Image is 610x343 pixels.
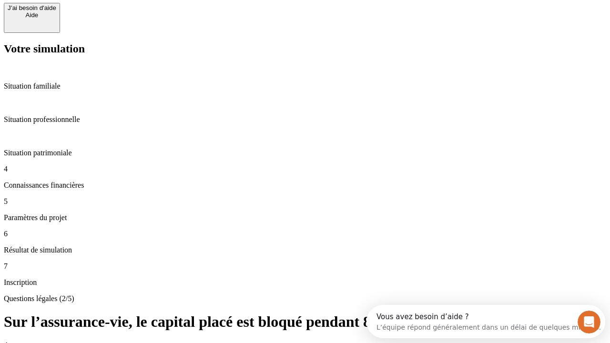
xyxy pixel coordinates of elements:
p: Paramètres du projet [4,213,606,222]
div: Aide [8,11,56,19]
div: L’équipe répond généralement dans un délai de quelques minutes. [10,16,234,26]
p: 7 [4,262,606,271]
div: J’ai besoin d'aide [8,4,56,11]
button: J’ai besoin d'aideAide [4,3,60,33]
h1: Sur l’assurance-vie, le capital placé est bloqué pendant 8 ans ? [4,313,606,331]
p: Questions légales (2/5) [4,294,606,303]
p: 4 [4,165,606,173]
div: Vous avez besoin d’aide ? [10,8,234,16]
p: Résultat de simulation [4,246,606,254]
p: Situation professionnelle [4,115,606,124]
p: Inscription [4,278,606,287]
iframe: Intercom live chat [578,311,600,333]
p: Connaissances financières [4,181,606,190]
h2: Votre simulation [4,42,606,55]
p: 6 [4,230,606,238]
p: Situation familiale [4,82,606,91]
iframe: Intercom live chat discovery launcher [366,305,605,338]
p: 5 [4,197,606,206]
p: Situation patrimoniale [4,149,606,157]
div: Ouvrir le Messenger Intercom [4,4,263,30]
